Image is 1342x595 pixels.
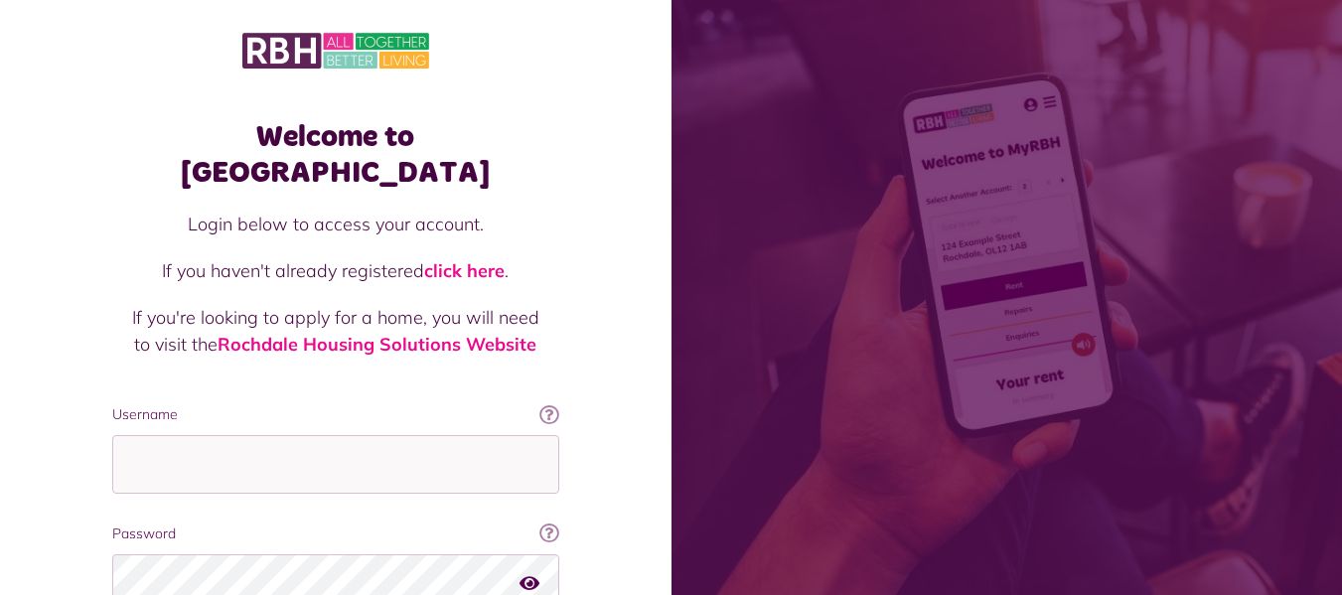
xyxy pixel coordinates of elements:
a: click here [424,259,505,282]
img: MyRBH [242,30,429,72]
h1: Welcome to [GEOGRAPHIC_DATA] [112,119,559,191]
label: Username [112,404,559,425]
p: If you're looking to apply for a home, you will need to visit the [132,304,539,358]
p: Login below to access your account. [132,211,539,237]
p: If you haven't already registered . [132,257,539,284]
label: Password [112,523,559,544]
a: Rochdale Housing Solutions Website [218,333,536,356]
